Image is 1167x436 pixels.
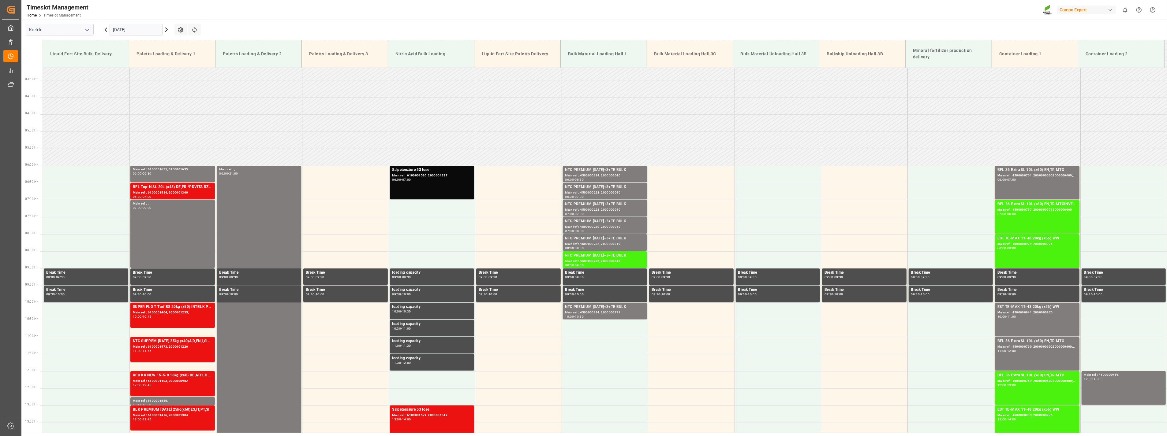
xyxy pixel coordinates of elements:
div: Break Time [825,287,904,293]
div: loading capacity [392,355,472,361]
div: Main ref : 4500000941, 2000000976 [997,310,1077,315]
div: Timeslot Management [27,3,88,12]
span: 12:30 Hr [25,386,38,389]
div: BFL 36 Extra SL 10L (x60) EN,TR MTO [997,372,1077,379]
div: 06:30 [143,172,151,175]
div: - [833,276,834,279]
div: BFL 36 Extra SL 10L (x60) EN,TR MTOINVELOP 25 KG FOL WW blank [997,201,1077,207]
div: 09:30 [133,293,142,296]
div: NTC PREMIUM [DATE]+3+TE BULK [565,184,645,190]
div: SUPER FLO T Turf BS 20kg (x50) INTBLK PREMIUM [DATE] 25kg(x40)D,EN,PL,FNLFLO T PERM [DATE] 25kg (... [133,304,212,310]
div: 10:00 [997,315,1006,318]
div: 13:00 [997,418,1006,421]
div: 10:00 [229,293,238,296]
div: Main ref : 6100001476, 2000001304 [133,413,212,418]
div: Salpetersäure 53 lose [392,407,472,413]
div: - [142,384,143,386]
span: 10:00 Hr [25,300,38,303]
div: EST TE-MAX 11-48 20kg (x56) WW [997,235,1077,242]
div: 06:30 [565,195,574,198]
div: - [228,172,229,175]
span: 03:30 Hr [25,77,38,81]
span: 11:30 Hr [25,351,38,355]
div: - [55,276,56,279]
span: 11:00 Hr [25,334,38,338]
div: 10:00 [143,293,151,296]
div: loading capacity [392,304,472,310]
div: 09:30 [229,276,238,279]
div: 11:00 [997,349,1006,352]
div: 10:00 [1007,293,1016,296]
div: 09:00 [1007,247,1016,249]
div: - [1006,247,1007,249]
div: Bulkship Unloading Hall 3B [824,48,900,60]
div: 09:30 [921,276,930,279]
div: NTC PREMIUM [DATE]+3+TE BULK [565,167,645,173]
div: - [401,178,402,181]
div: 13:45 [143,418,151,421]
div: 08:00 [1007,212,1016,215]
div: 06:00 [392,178,401,181]
div: 09:30 [219,293,228,296]
div: 11:00 [133,349,142,352]
span: 05:30 Hr [25,146,38,149]
div: - [142,349,143,352]
div: 12:45 [143,384,151,386]
div: - [401,344,402,347]
div: Break Time [133,287,212,293]
div: 09:00 [219,276,228,279]
div: 10:00 [1094,293,1103,296]
div: Break Time [738,287,818,293]
div: - [401,361,402,364]
div: Main ref : 4500000757, 20000009712000000600 [997,207,1077,212]
div: 09:00 [1084,276,1093,279]
div: Main ref : 4500000933, 2000000976 [997,413,1077,418]
div: Break Time [133,270,212,276]
div: 07:00 [143,195,151,198]
div: 09:30 [565,293,574,296]
div: 09:30 [834,276,843,279]
div: 12:00 [1007,349,1016,352]
div: - [1093,293,1094,296]
div: 09:30 [738,293,747,296]
div: 09:30 [479,293,488,296]
div: 13:00 [1094,378,1103,380]
div: 10:00 [575,293,584,296]
div: 07:00 [997,212,1006,215]
div: Break Time [219,287,299,293]
div: - [488,276,488,279]
div: Bulk Material Loading Hall 1 [566,48,642,60]
div: Break Time [911,287,991,293]
div: 10:00 [392,310,401,313]
div: Main ref : 4500000944, [1084,372,1164,378]
div: 12:45 [133,404,142,406]
div: 09:30 [316,276,324,279]
div: 12:00 [997,384,1006,386]
div: 06:00 [997,178,1006,181]
div: Main ref : 4500000223, 2000000040 [565,190,645,195]
div: - [1006,293,1007,296]
div: Paletts Loading & Delivery 3 [307,48,383,60]
div: 06:00 [565,178,574,181]
div: Break Time [652,270,731,276]
div: - [401,293,402,296]
div: - [228,276,229,279]
div: - [660,293,661,296]
div: 09:30 [56,276,65,279]
div: - [574,212,575,215]
div: loading capacity [392,321,472,327]
span: 13:00 Hr [25,403,38,406]
div: 09:00 [565,276,574,279]
div: 09:30 [661,276,670,279]
div: 10:45 [143,315,151,318]
div: 14:00 [402,418,411,421]
div: 09:30 [652,293,660,296]
div: NTC PREMIUM [DATE]+3+TE BULK [565,201,645,207]
div: Break Time [479,287,558,293]
span: 09:30 Hr [25,283,38,286]
div: NTC SUPREM [DATE] 25kg (x40)A,D,EN,I,SINTC CLASSIC [DATE] 25kg (x40) DE,EN,PLBLK CLASSIC [DATE] 2... [133,338,212,344]
div: 10:00 [133,315,142,318]
span: 09:00 Hr [25,266,38,269]
div: 08:30 [565,264,574,267]
div: - [401,327,402,330]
